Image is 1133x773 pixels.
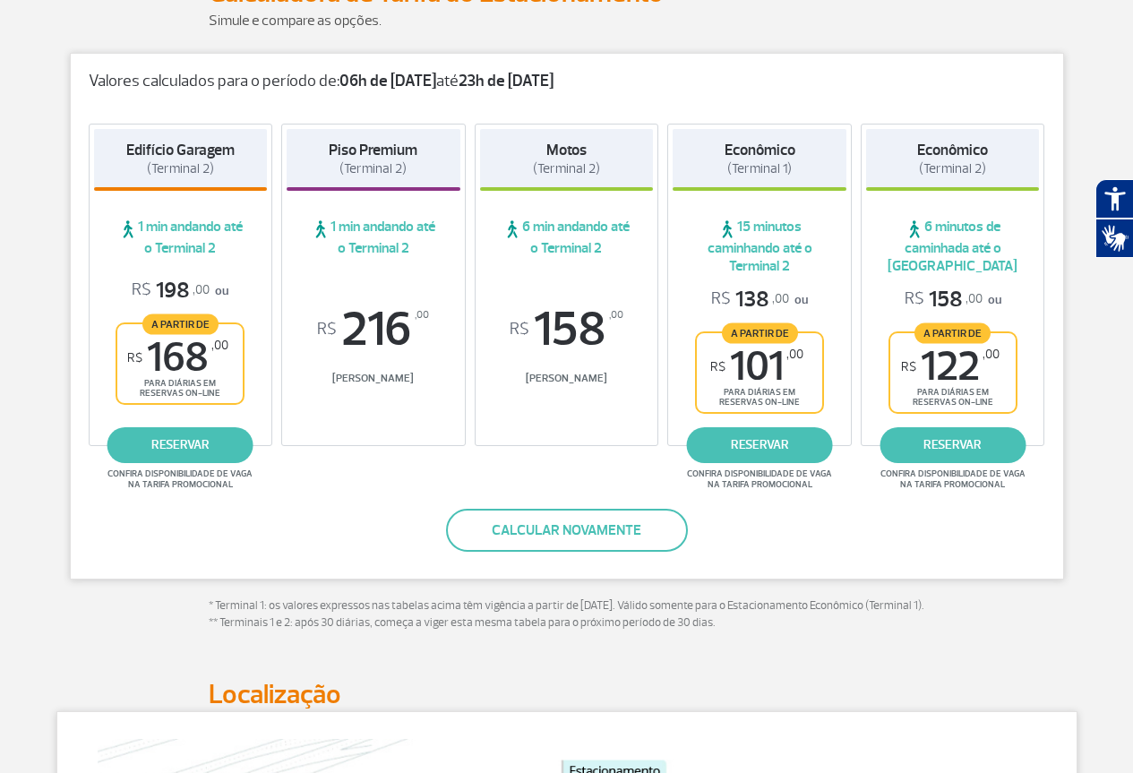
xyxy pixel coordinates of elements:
span: 101 [710,347,803,387]
h2: Localização [209,678,925,711]
span: 15 minutos caminhando até o Terminal 2 [673,218,846,275]
span: 1 min andando até o Terminal 2 [94,218,268,257]
span: 158 [480,305,654,354]
strong: Econômico [725,141,795,159]
sup: R$ [510,320,529,339]
span: 6 min andando até o Terminal 2 [480,218,654,257]
span: [PERSON_NAME] [287,372,460,385]
span: 198 [132,277,210,305]
a: reservar [687,427,833,463]
p: * Terminal 1: os valores expressos nas tabelas acima têm vigência a partir de [DATE]. Válido some... [209,597,925,632]
span: para diárias em reservas on-line [133,378,227,399]
span: para diárias em reservas on-line [712,387,807,408]
span: 1 min andando até o Terminal 2 [287,218,460,257]
button: Abrir recursos assistivos. [1095,179,1133,219]
sup: R$ [901,359,916,374]
button: Calcular novamente [446,509,688,552]
span: 216 [287,305,460,354]
span: A partir de [722,322,798,343]
strong: 23h de [DATE] [459,71,554,91]
span: Confira disponibilidade de vaga na tarifa promocional [105,468,255,490]
strong: Motos [546,141,587,159]
sup: ,00 [609,305,623,325]
p: Valores calculados para o período de: até [89,72,1045,91]
span: [PERSON_NAME] [480,372,654,385]
sup: ,00 [983,347,1000,362]
span: (Terminal 2) [919,160,986,177]
sup: ,00 [211,338,228,353]
span: 158 [905,286,983,313]
strong: 06h de [DATE] [339,71,436,91]
span: (Terminal 2) [147,160,214,177]
div: Plugin de acessibilidade da Hand Talk. [1095,179,1133,258]
span: A partir de [914,322,991,343]
span: 6 minutos de caminhada até o [GEOGRAPHIC_DATA] [866,218,1040,275]
sup: R$ [710,359,725,374]
span: 168 [127,338,228,378]
p: ou [905,286,1001,313]
span: (Terminal 1) [727,160,792,177]
sup: ,00 [786,347,803,362]
span: A partir de [142,313,219,334]
span: (Terminal 2) [339,160,407,177]
span: Confira disponibilidade de vaga na tarifa promocional [684,468,835,490]
p: ou [711,286,808,313]
sup: ,00 [415,305,429,325]
a: reservar [880,427,1026,463]
span: 122 [901,347,1000,387]
button: Abrir tradutor de língua de sinais. [1095,219,1133,258]
a: reservar [107,427,253,463]
p: ou [132,277,228,305]
strong: Piso Premium [329,141,417,159]
span: para diárias em reservas on-line [906,387,1000,408]
sup: R$ [317,320,337,339]
strong: Econômico [917,141,988,159]
span: Confira disponibilidade de vaga na tarifa promocional [878,468,1028,490]
span: 138 [711,286,789,313]
sup: R$ [127,350,142,365]
strong: Edifício Garagem [126,141,235,159]
span: (Terminal 2) [533,160,600,177]
p: Simule e compare as opções. [209,10,925,31]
